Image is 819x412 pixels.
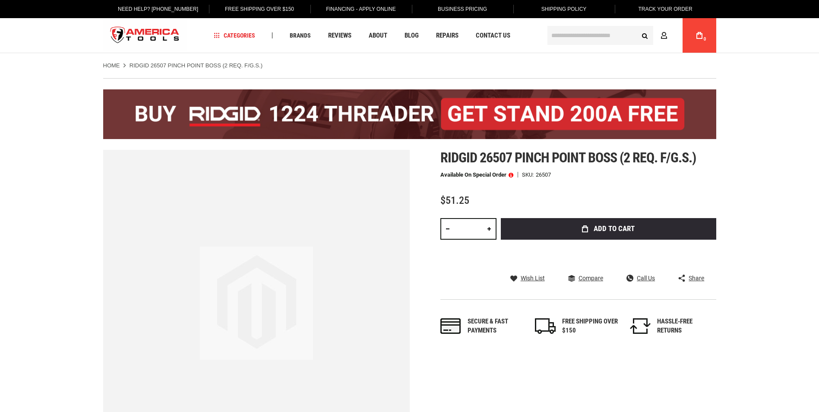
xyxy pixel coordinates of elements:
[401,30,423,41] a: Blog
[103,89,716,139] img: BOGO: Buy the RIDGID® 1224 Threader (26092), get the 92467 200A Stand FREE!
[130,62,262,69] strong: RIDGID 26507 PINCH POINT BOSS (2 REQ. F/G.S.)
[657,317,713,336] div: HASSLE-FREE RETURNS
[200,247,313,360] img: image.jpg
[594,225,635,232] span: Add to Cart
[103,62,120,70] a: Home
[210,30,259,41] a: Categories
[440,318,461,334] img: payments
[369,32,387,39] span: About
[440,172,513,178] p: Available on Special Order
[562,317,618,336] div: FREE SHIPPING OVER $150
[521,275,545,281] span: Wish List
[637,27,653,44] button: Search
[365,30,391,41] a: About
[568,274,603,282] a: Compare
[630,318,651,334] img: returns
[328,32,351,39] span: Reviews
[476,32,510,39] span: Contact Us
[501,218,716,240] button: Add to Cart
[290,32,311,38] span: Brands
[535,318,556,334] img: shipping
[691,18,708,53] a: 0
[689,275,704,281] span: Share
[103,19,187,52] a: store logo
[637,275,655,281] span: Call Us
[214,32,255,38] span: Categories
[440,149,696,166] span: Ridgid 26507 pinch point boss (2 req. f/g.s.)
[499,242,718,246] iframe: Secure express checkout frame
[440,194,469,206] span: $51.25
[510,274,545,282] a: Wish List
[541,6,587,12] span: Shipping Policy
[579,275,603,281] span: Compare
[405,32,419,39] span: Blog
[704,37,706,41] span: 0
[436,32,459,39] span: Repairs
[472,30,514,41] a: Contact Us
[286,30,315,41] a: Brands
[324,30,355,41] a: Reviews
[536,172,551,177] div: 26507
[626,274,655,282] a: Call Us
[103,19,187,52] img: America Tools
[468,317,524,336] div: Secure & fast payments
[522,172,536,177] strong: SKU
[432,30,462,41] a: Repairs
